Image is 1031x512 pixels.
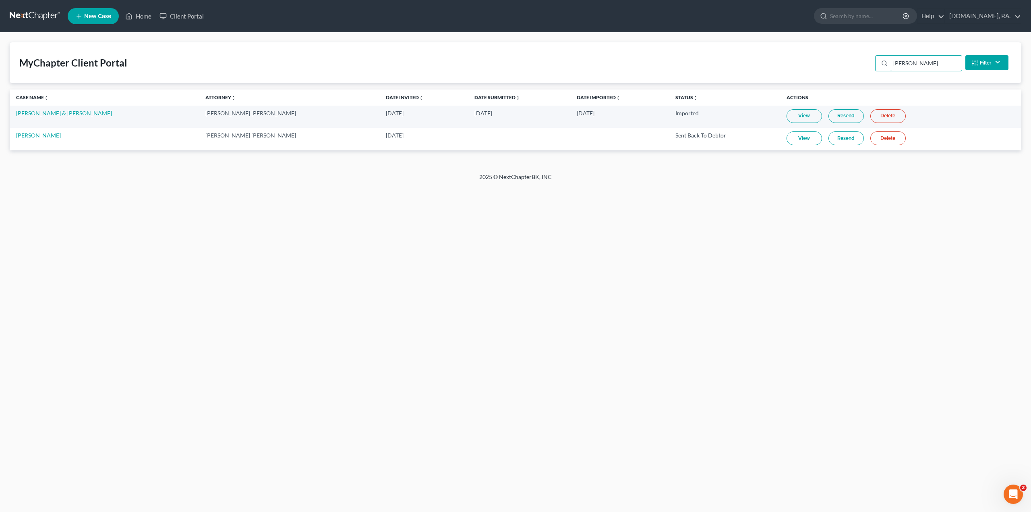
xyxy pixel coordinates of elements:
[386,132,404,139] span: [DATE]
[965,55,1008,70] button: Filter
[577,94,621,100] a: Date Importedunfold_more
[870,131,906,145] a: Delete
[19,56,127,69] div: MyChapter Client Portal
[669,106,780,128] td: Imported
[231,96,236,100] i: unfold_more
[386,110,404,117] span: [DATE]
[780,89,1021,106] th: Actions
[945,9,1021,23] a: [DOMAIN_NAME], P.A.
[474,94,520,100] a: Date Submittedunfold_more
[693,96,698,100] i: unfold_more
[121,9,155,23] a: Home
[474,110,492,117] span: [DATE]
[787,109,822,123] a: View
[199,106,379,128] td: [PERSON_NAME] [PERSON_NAME]
[515,96,520,100] i: unfold_more
[890,56,962,71] input: Search...
[870,109,906,123] a: Delete
[675,94,698,100] a: Statusunfold_more
[830,8,904,23] input: Search by name...
[419,96,424,100] i: unfold_more
[16,132,61,139] a: [PERSON_NAME]
[286,173,745,187] div: 2025 © NextChapterBK, INC
[828,131,864,145] a: Resend
[577,110,594,117] span: [DATE]
[669,128,780,150] td: Sent Back To Debtor
[199,128,379,150] td: [PERSON_NAME] [PERSON_NAME]
[386,94,424,100] a: Date Invitedunfold_more
[44,96,49,100] i: unfold_more
[616,96,621,100] i: unfold_more
[828,109,864,123] a: Resend
[1004,485,1023,504] iframe: Intercom live chat
[1020,485,1027,491] span: 2
[84,13,111,19] span: New Case
[917,9,944,23] a: Help
[16,94,49,100] a: Case Nameunfold_more
[787,131,822,145] a: View
[205,94,236,100] a: Attorneyunfold_more
[155,9,208,23] a: Client Portal
[16,110,112,117] a: [PERSON_NAME] & [PERSON_NAME]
